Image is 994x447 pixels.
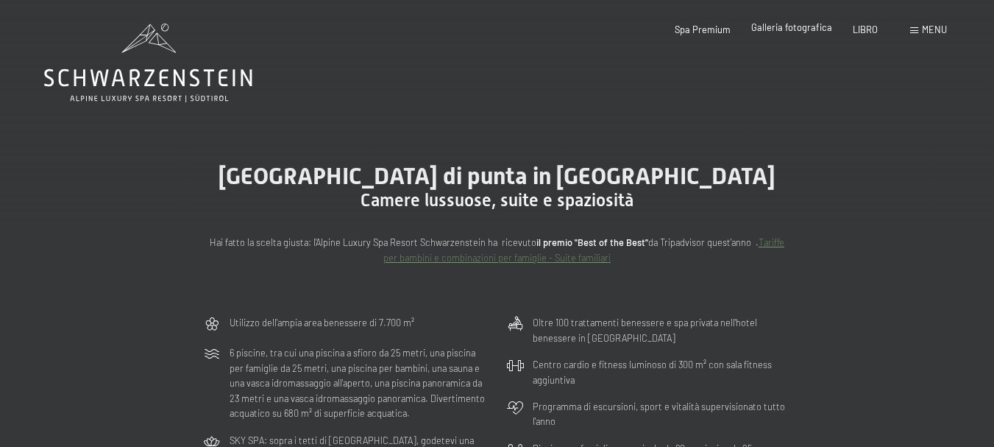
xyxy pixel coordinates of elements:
[922,24,947,35] font: menu
[751,21,832,33] a: Galleria fotografica
[533,359,772,385] font: Centro cardio e fitness luminoso di 300 m² con sala fitness aggiuntiva
[648,236,759,248] font: da Tripadvisor quest'anno .
[230,347,485,419] font: 6 piscine, tra cui una piscina a sfioro da 25 metri, una piscina per famiglie da 25 metri, una pi...
[675,24,731,35] a: Spa Premium
[210,236,536,248] font: Hai fatto la scelta giusta: l'Alpine Luxury Spa Resort Schwarzenstein ha ricevuto
[383,236,784,263] a: Tariffe per bambini e combinazioni per famiglie - Suite familiari
[536,236,648,248] font: il premio "Best of the Best"
[230,317,414,328] font: Utilizzo dell'ampia area benessere di 7.700 m²
[533,317,757,343] font: Oltre 100 trattamenti benessere e spa privata nell'hotel benessere in [GEOGRAPHIC_DATA]
[853,24,878,35] a: LIBRO
[361,190,633,211] font: Camere lussuose, suite e spaziosità
[219,162,775,190] font: [GEOGRAPHIC_DATA] di punta in [GEOGRAPHIC_DATA]
[533,401,785,427] font: Programma di escursioni, sport e vitalità supervisionato tutto l'anno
